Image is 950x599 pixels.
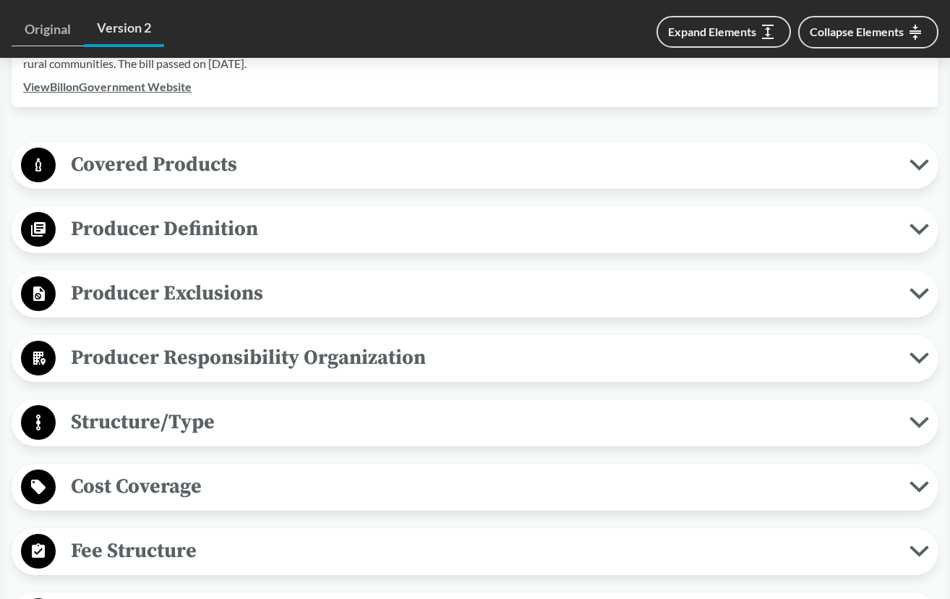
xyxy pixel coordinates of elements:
[56,535,910,567] span: Fee Structure
[17,533,933,570] button: Fee Structure
[17,404,933,441] button: Structure/Type
[17,211,933,248] button: Producer Definition
[56,341,910,374] span: Producer Responsibility Organization
[798,16,938,48] button: Collapse Elements
[656,16,791,48] button: Expand Elements
[17,147,933,184] button: Covered Products
[56,406,910,438] span: Structure/Type
[56,148,910,181] span: Covered Products
[12,13,84,46] a: Original
[84,12,164,47] a: Version 2
[17,276,933,313] button: Producer Exclusions
[56,470,910,503] span: Cost Coverage
[56,277,910,310] span: Producer Exclusions
[23,80,192,93] a: ViewBillonGovernment Website
[56,213,910,245] span: Producer Definition
[17,340,933,377] button: Producer Responsibility Organization
[17,469,933,506] button: Cost Coverage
